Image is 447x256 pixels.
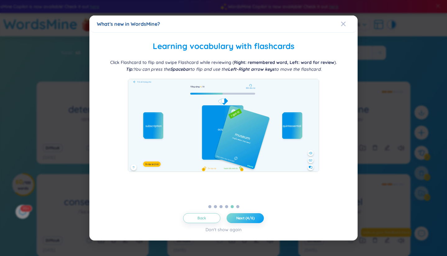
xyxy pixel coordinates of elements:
span: Back [197,216,206,221]
button: 4 [225,205,228,208]
b: Tip: [126,66,133,72]
button: 3 [219,205,223,208]
span: Next (4/6) [236,216,255,221]
b: Spacebar [170,66,190,72]
button: 2 [214,205,217,208]
div: Click Flashcard to flip and swipe Flashcard while reviewing ( ). [110,59,337,73]
i: You can press the to flip and use the to move the flashcard. [126,66,322,72]
b: Left-Right arrow keys [228,66,274,72]
b: Right: remembered word, Left: word for review [234,60,334,65]
button: Next (4/6) [227,213,264,223]
button: 1 [208,205,211,208]
h2: Learning vocabulary with flashcards [97,40,350,53]
div: What's new in WordsMine? [97,20,350,27]
div: Don't show again [205,226,242,233]
button: 5 [231,205,234,208]
button: Back [183,213,220,223]
button: Close [341,16,358,32]
button: 6 [236,205,239,208]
